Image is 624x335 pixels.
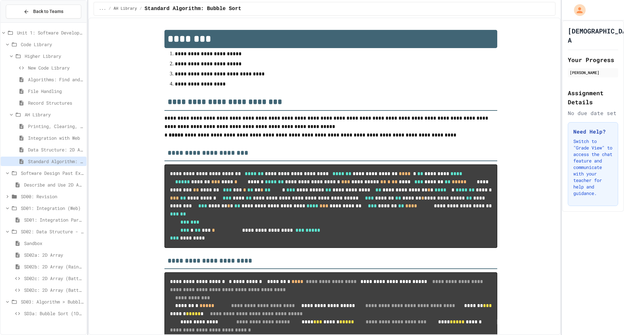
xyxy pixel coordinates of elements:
[568,55,618,64] h2: Your Progress
[24,181,84,188] span: Describe and Use 2D Arrays
[28,99,84,106] span: Record Structures
[33,8,63,15] span: Back to Teams
[570,70,616,75] div: [PERSON_NAME]
[6,5,81,19] button: Back to Teams
[21,193,84,200] span: SD00: Revision
[25,53,84,59] span: Higher Library
[17,29,84,36] span: Unit 1: Software Development
[28,146,84,153] span: Data Structure: 2D Array
[28,88,84,95] span: File Handling
[21,298,84,305] span: SD03: Algorithm > Bubble Sort
[28,76,84,83] span: Algorithms: Find and Count
[145,5,241,13] span: Standard Algorithm: Bubble Sort
[21,205,84,212] span: SD01: Integration (Web)
[24,251,84,258] span: SD02a: 2D Array
[28,158,84,165] span: Standard Algorithm: Bubble Sort
[568,88,618,107] h2: Assignment Details
[24,216,84,223] span: SD01: Integration Part1 (WDD)
[28,64,84,71] span: New Code Library
[573,128,613,135] h3: Need Help?
[99,6,106,11] span: ...
[573,138,613,197] p: Switch to "Grade View" to access the chat feature and communicate with your teacher for help and ...
[24,310,84,317] span: SD3a: Bubble Sort (1D) > Exercises
[567,3,587,18] div: My Account
[21,170,84,176] span: Software Design Past Exam Questions
[21,228,84,235] span: SD02: Data Structure - 2D Array
[24,263,84,270] span: SD02b: 2D Array (Rainfall)
[114,6,137,11] span: AH Library
[568,109,618,117] div: No due date set
[28,135,84,141] span: Integration with Web
[21,41,84,48] span: Code Library
[28,123,84,130] span: Printing, Clearing, Timing
[140,6,142,11] span: /
[24,275,84,282] span: SD02c: 2D Array (Battleships)
[24,287,84,293] span: SD02c: 2D Array (Battleships 2)
[25,111,84,118] span: AH Library
[109,6,111,11] span: /
[24,240,84,247] span: Sandbox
